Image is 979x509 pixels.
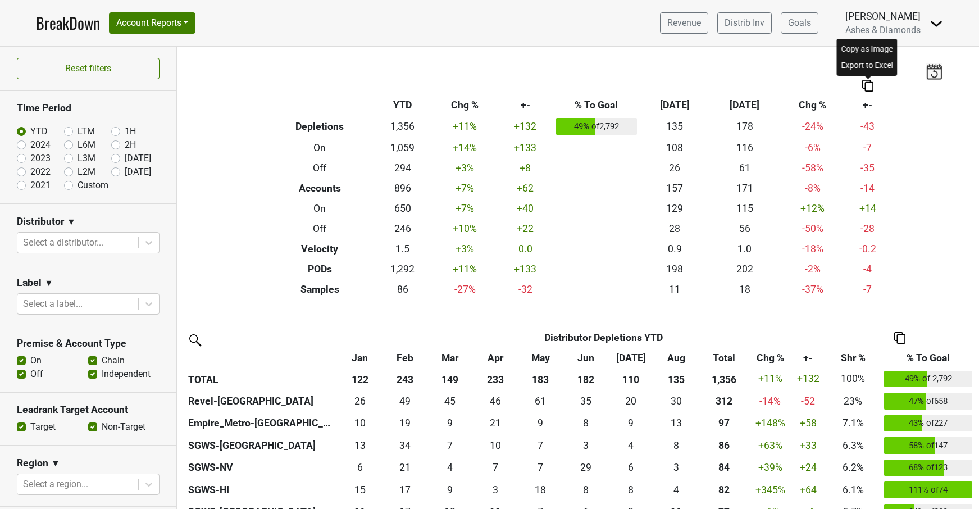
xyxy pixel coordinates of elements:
td: 12.579 [337,434,382,457]
th: 233 [473,368,518,390]
td: -37 % [780,279,845,299]
label: Non-Target [102,420,145,434]
div: +64 [794,483,822,497]
th: Samples [266,279,373,299]
td: +10 % [432,219,498,239]
td: -27 % [432,279,498,299]
div: 34 [385,438,425,453]
th: Total: activate to sort column ascending [699,348,749,368]
h3: Time Period [17,102,160,114]
img: Copy to clipboard [894,332,905,344]
td: 3.25 [563,434,608,457]
td: +22 [498,219,553,239]
td: 108 [640,138,710,158]
td: 17.75 [518,479,563,501]
div: 21 [475,416,515,430]
label: Independent [102,367,151,381]
label: LTM [78,125,95,138]
label: L6M [78,138,95,152]
td: 7.1% [825,412,881,435]
th: SGWS-[GEOGRAPHIC_DATA] [185,434,337,457]
th: Off [266,158,373,178]
td: +14 [845,198,890,219]
span: Ashes & Diamonds [845,25,921,35]
a: BreakDown [36,11,100,35]
td: 6.3% [825,434,881,457]
td: 8 [563,479,608,501]
td: 0.0 [498,239,553,259]
div: 84 [702,460,747,475]
th: Aug: activate to sort column ascending [653,348,698,368]
div: 8 [611,483,651,497]
td: +3 % [432,239,498,259]
label: Off [30,367,43,381]
div: 35 [566,394,605,408]
td: 20.25 [608,390,653,412]
div: 45 [430,394,470,408]
td: 10.251 [473,434,518,457]
td: 1.0 [710,239,780,259]
td: 12.75 [653,412,698,435]
div: 61 [521,394,561,408]
td: 157 [640,178,710,198]
th: Velocity [266,239,373,259]
td: 61 [710,158,780,178]
th: Revel-[GEOGRAPHIC_DATA] [185,390,337,412]
div: 20 [611,394,651,408]
td: -35 [845,158,890,178]
div: 9 [430,483,470,497]
div: 6 [340,460,380,475]
span: ▼ [44,276,53,290]
th: 183 [518,368,563,390]
label: 1H [125,125,136,138]
span: +132 [797,373,819,384]
div: 6 [611,460,651,475]
img: Copy to clipboard [862,80,873,92]
td: 23% [825,390,881,412]
td: 21.083 [383,457,427,479]
div: 8 [566,416,605,430]
td: +7 % [432,178,498,198]
div: 4 [656,483,696,497]
th: Jan: activate to sort column ascending [337,348,382,368]
div: 3 [475,483,515,497]
th: 110 [608,368,653,390]
th: 1,356 [699,368,749,390]
h3: Premise & Account Type [17,338,160,349]
th: SGWS-HI [185,479,337,501]
th: &nbsp;: activate to sort column ascending [185,348,337,368]
label: 2H [125,138,136,152]
td: -14 % [749,390,791,412]
th: Off [266,219,373,239]
td: +14 % [432,138,498,158]
td: -7 [845,138,890,158]
div: 312 [702,394,747,408]
td: -32 [498,279,553,299]
h3: Label [17,277,42,289]
div: +33 [794,438,822,453]
div: +58 [794,416,822,430]
td: +62 [498,178,553,198]
th: TOTAL [185,368,337,390]
th: 311.834 [699,390,749,412]
img: last_updated_date [926,63,942,79]
th: % To Goal: activate to sort column ascending [881,348,975,368]
a: Revenue [660,12,708,34]
td: 6.663 [427,434,472,457]
td: 45.667 [473,390,518,412]
td: 896 [373,178,432,198]
div: 46 [475,394,515,408]
td: 35 [563,390,608,412]
label: Target [30,420,56,434]
td: 45 [427,390,472,412]
label: [DATE] [125,152,151,165]
td: 115 [710,198,780,219]
td: 6.417 [337,457,382,479]
th: 149 [427,368,472,390]
div: 82 [702,483,747,497]
td: 1,059 [373,138,432,158]
div: 26 [340,394,380,408]
label: 2021 [30,179,51,192]
div: Copy as Image [839,41,895,57]
div: 7 [430,438,470,453]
